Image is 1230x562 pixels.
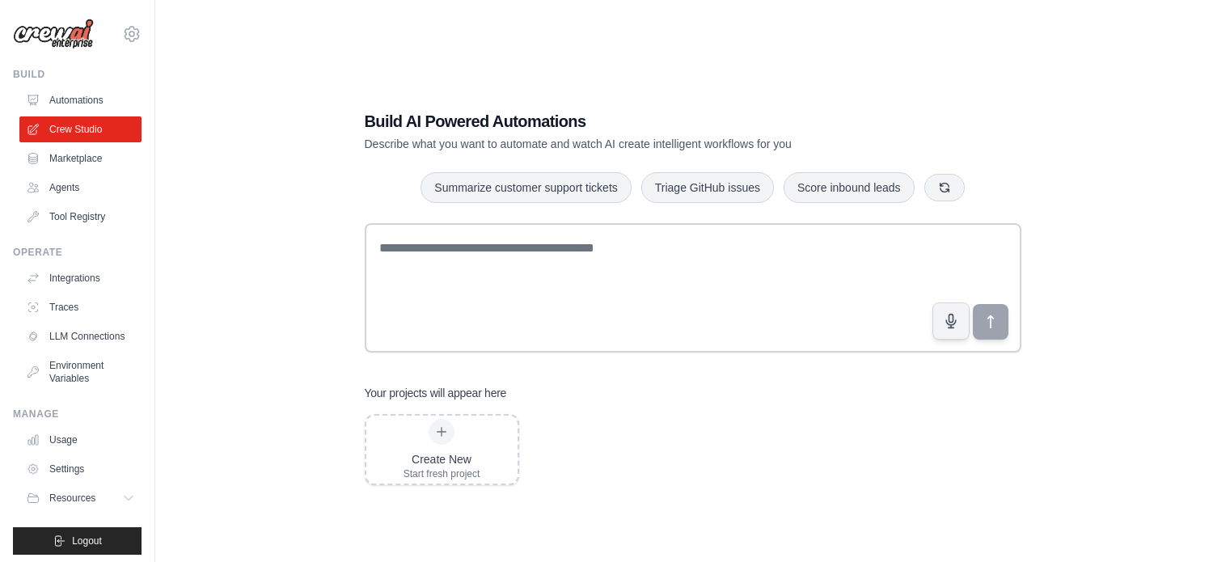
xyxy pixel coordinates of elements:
[365,136,908,152] p: Describe what you want to automate and watch AI create intelligent workflows for you
[49,492,95,505] span: Resources
[19,146,142,171] a: Marketplace
[13,408,142,420] div: Manage
[19,427,142,453] a: Usage
[19,204,142,230] a: Tool Registry
[932,302,970,340] button: Click to speak your automation idea
[365,385,507,401] h3: Your projects will appear here
[19,485,142,511] button: Resources
[13,19,94,49] img: Logo
[641,172,774,203] button: Triage GitHub issues
[72,535,102,547] span: Logout
[19,294,142,320] a: Traces
[421,172,631,203] button: Summarize customer support tickets
[19,323,142,349] a: LLM Connections
[784,172,915,203] button: Score inbound leads
[19,175,142,201] a: Agents
[404,451,480,467] div: Create New
[19,116,142,142] a: Crew Studio
[13,246,142,259] div: Operate
[19,456,142,482] a: Settings
[19,265,142,291] a: Integrations
[924,174,965,201] button: Get new suggestions
[13,68,142,81] div: Build
[19,87,142,113] a: Automations
[19,353,142,391] a: Environment Variables
[404,467,480,480] div: Start fresh project
[365,110,908,133] h1: Build AI Powered Automations
[13,527,142,555] button: Logout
